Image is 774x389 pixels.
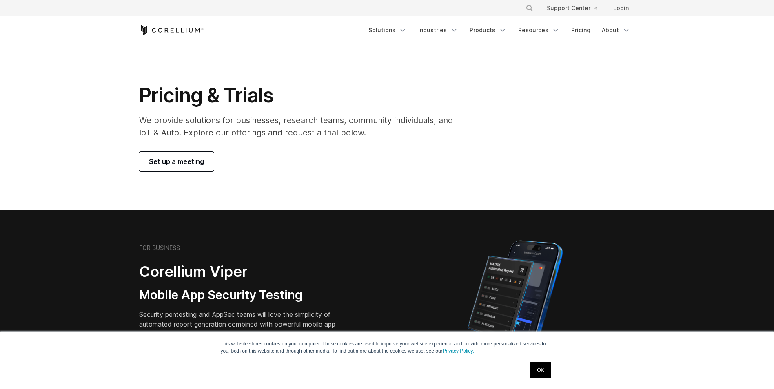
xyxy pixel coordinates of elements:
a: Resources [513,23,565,38]
a: Solutions [364,23,412,38]
a: Set up a meeting [139,152,214,171]
a: Pricing [566,23,595,38]
img: Corellium MATRIX automated report on iPhone showing app vulnerability test results across securit... [454,236,577,379]
h1: Pricing & Trials [139,83,464,108]
a: OK [530,362,551,378]
a: Corellium Home [139,25,204,35]
div: Navigation Menu [516,1,635,15]
a: Support Center [540,1,603,15]
p: Security pentesting and AppSec teams will love the simplicity of automated report generation comb... [139,309,348,339]
div: Navigation Menu [364,23,635,38]
h6: FOR BUSINESS [139,244,180,252]
button: Search [522,1,537,15]
h2: Corellium Viper [139,263,348,281]
span: Set up a meeting [149,157,204,166]
a: Products [465,23,512,38]
a: Industries [413,23,463,38]
p: We provide solutions for businesses, research teams, community individuals, and IoT & Auto. Explo... [139,114,464,139]
p: This website stores cookies on your computer. These cookies are used to improve your website expe... [221,340,554,355]
a: Login [607,1,635,15]
a: Privacy Policy. [443,348,474,354]
a: About [597,23,635,38]
h3: Mobile App Security Testing [139,287,348,303]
